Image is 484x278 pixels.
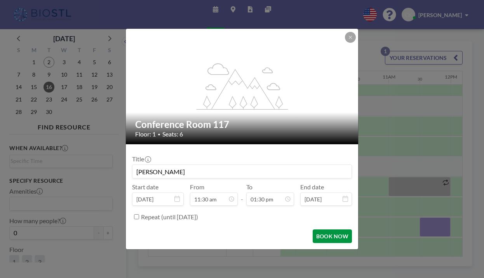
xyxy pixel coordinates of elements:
span: • [158,131,160,137]
input: Cory's reservation [132,165,352,178]
label: Title [132,155,150,163]
label: From [190,183,204,191]
label: To [246,183,252,191]
span: Seats: 6 [162,130,183,138]
span: Floor: 1 [135,130,156,138]
label: Repeat (until [DATE]) [141,213,198,221]
h2: Conference Room 117 [135,119,350,130]
label: Start date [132,183,158,191]
span: - [241,186,243,203]
button: BOOK NOW [313,229,352,243]
label: End date [300,183,324,191]
g: flex-grow: 1.2; [197,63,288,109]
